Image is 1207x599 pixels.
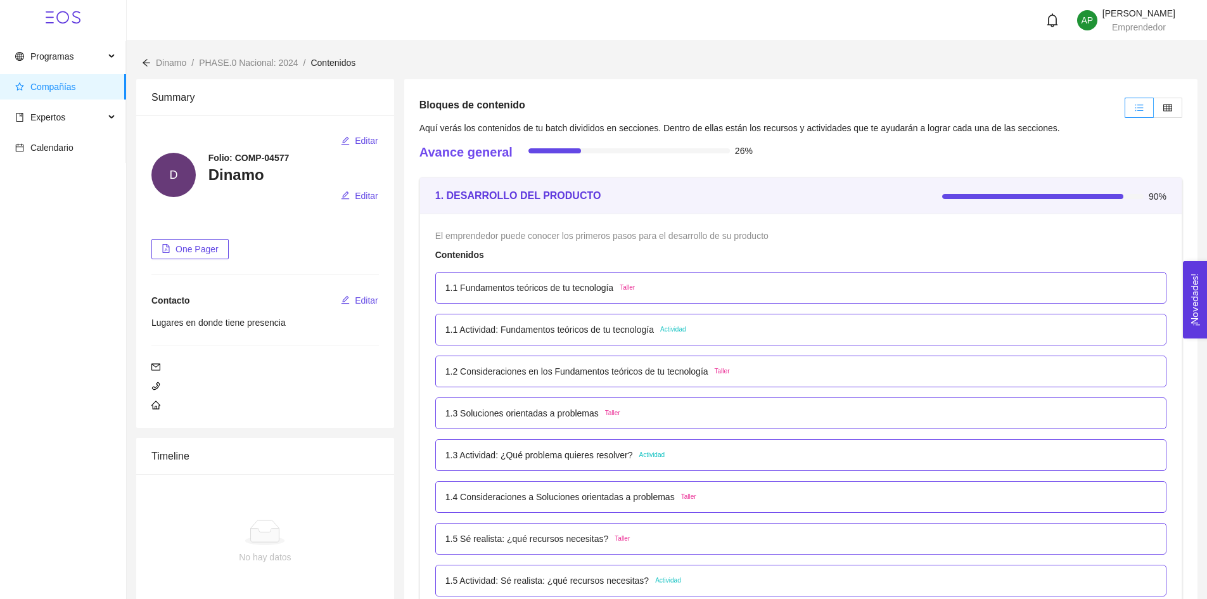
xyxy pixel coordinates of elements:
[340,186,379,206] button: editEditar
[208,165,379,185] h3: Dinamo
[435,231,769,241] span: El emprendedor puede conocer los primeros pasos para el desarrollo de su producto
[445,364,708,378] p: 1.2 Consideraciones en los Fundamentos teóricos de tu tecnología
[30,82,76,92] span: Compañías
[151,318,286,328] span: Lugares en donde tiene presencia
[341,136,350,146] span: edit
[1135,103,1144,112] span: unordered-list
[715,366,730,377] span: Taller
[310,58,355,68] span: Contenidos
[419,98,525,113] h5: Bloques de contenido
[681,492,696,502] span: Taller
[355,293,378,307] span: Editar
[191,58,194,68] span: /
[445,448,633,462] p: 1.3 Actividad: ¿Qué problema quieres resolver?
[1163,103,1172,112] span: table
[15,113,24,122] span: book
[445,323,654,337] p: 1.1 Actividad: Fundamentos teóricos de tu tecnología
[445,532,609,546] p: 1.5 Sé realista: ¿qué recursos necesitas?
[445,281,613,295] p: 1.1 Fundamentos teóricos de tu tecnología
[199,58,298,68] span: PHASE.0 Nacional: 2024
[151,382,160,390] span: phone
[162,244,170,254] span: file-pdf
[660,325,686,335] span: Actividad
[445,574,649,588] p: 1.5 Actividad: Sé realista: ¿qué recursos necesitas?
[435,190,601,201] strong: 1. DESARROLLO DEL PRODUCTO
[735,146,753,155] span: 26%
[620,283,635,293] span: Taller
[30,112,65,122] span: Expertos
[1183,261,1207,338] button: Open Feedback Widget
[1149,192,1166,201] span: 90%
[15,143,24,152] span: calendar
[151,239,229,259] button: file-pdfOne Pager
[151,79,379,115] div: Summary
[419,123,1060,133] span: Aquí verás los contenidos de tu batch divididos en secciones. Dentro de ellas están los recursos ...
[208,153,290,163] strong: Folio: COMP-04577
[355,189,378,203] span: Editar
[615,534,630,544] span: Taller
[445,406,599,420] p: 1.3 Soluciones orientadas a problemas
[605,408,620,418] span: Taller
[435,250,484,260] strong: Contenidos
[170,153,178,197] span: D
[162,550,369,564] div: No hay datos
[15,82,24,91] span: star
[1112,22,1166,32] span: Emprendedor
[1045,13,1059,27] span: bell
[151,438,379,474] div: Timeline
[341,191,350,201] span: edit
[15,52,24,61] span: global
[142,58,151,67] span: arrow-left
[1102,8,1175,18] span: [PERSON_NAME]
[445,490,675,504] p: 1.4 Consideraciones a Soluciones orientadas a problemas
[303,58,306,68] span: /
[639,450,665,460] span: Actividad
[30,51,73,61] span: Programas
[151,401,160,409] span: home
[341,295,350,306] span: edit
[151,363,160,371] span: mail
[419,143,513,161] h4: Avance general
[156,58,186,68] span: Dinamo
[30,143,73,153] span: Calendario
[655,576,681,586] span: Actividad
[355,134,378,148] span: Editar
[340,131,379,151] button: editEditar
[151,295,190,306] span: Contacto
[340,290,379,311] button: editEditar
[176,242,219,256] span: One Pager
[1082,10,1094,30] span: AP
